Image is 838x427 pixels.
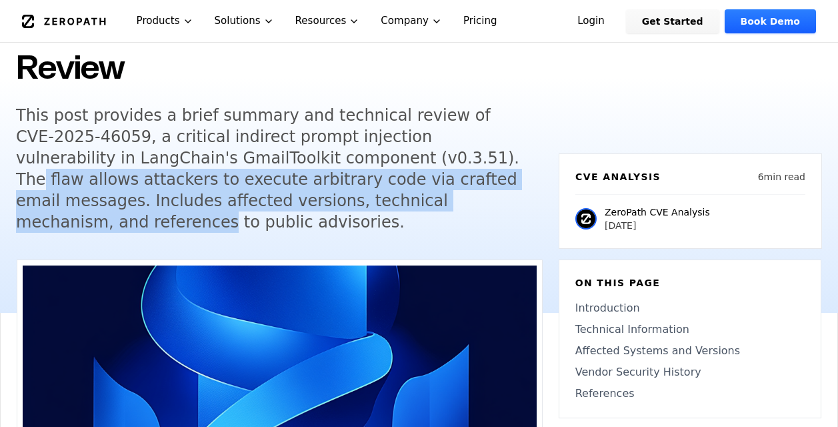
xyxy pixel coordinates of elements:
img: ZeroPath CVE Analysis [575,208,597,230]
p: [DATE] [605,219,710,232]
a: Login [561,9,621,33]
h5: This post provides a brief summary and technical review of CVE-2025-46059, a critical indirect pr... [16,105,528,233]
a: References [575,386,805,402]
a: Vendor Security History [575,364,805,380]
h6: CVE Analysis [575,170,661,183]
p: 6 min read [758,170,805,183]
p: ZeroPath CVE Analysis [605,205,710,219]
a: Book Demo [725,9,816,33]
a: Introduction [575,300,805,316]
h6: On this page [575,276,805,290]
a: Affected Systems and Versions [575,343,805,359]
a: Technical Information [575,322,805,338]
a: Get Started [626,9,719,33]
